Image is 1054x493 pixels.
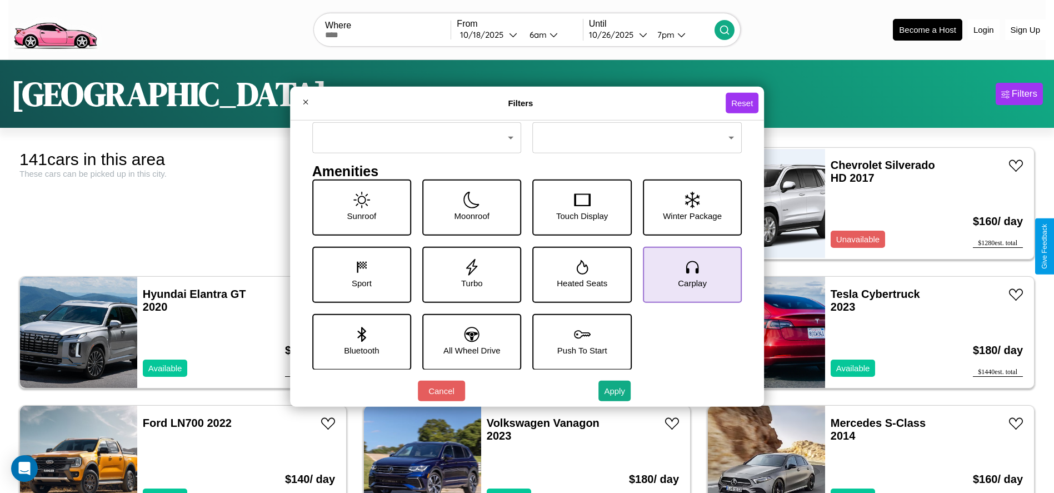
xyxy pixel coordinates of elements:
img: logo [8,6,102,52]
div: 141 cars in this area [19,150,347,169]
button: 10/18/2025 [457,29,521,41]
button: Sign Up [1005,19,1046,40]
h3: $ 180 / day [973,333,1023,368]
button: Login [968,19,1000,40]
p: Winter Package [663,208,722,223]
label: Where [325,21,451,31]
p: All Wheel Drive [443,342,501,357]
p: Available [148,361,182,376]
button: Filters [996,83,1043,105]
h3: $ 180 / day [285,333,335,368]
a: Mercedes S-Class 2014 [831,417,926,442]
p: Heated Seats [557,275,607,290]
div: These cars can be picked up in this city. [19,169,347,178]
div: Filters [1012,88,1037,99]
a: Chevrolet Silverado HD 2017 [831,159,935,184]
button: Apply [598,381,631,401]
button: Become a Host [893,19,962,41]
button: 6am [521,29,582,41]
h3: $ 160 / day [973,204,1023,239]
label: From [457,19,582,29]
p: Unavailable [836,232,880,247]
div: $ 1440 est. total [973,368,1023,377]
p: Moonroof [454,208,489,223]
div: 7pm [652,29,677,40]
button: Reset [726,93,758,113]
h4: Amenities [312,163,742,179]
h4: Transmission [533,106,742,122]
h1: [GEOGRAPHIC_DATA] [11,71,327,117]
div: 10 / 18 / 2025 [460,29,509,40]
p: Push To Start [557,342,607,357]
div: Give Feedback [1041,224,1048,269]
p: Sport [352,275,372,290]
div: Open Intercom Messenger [11,455,38,482]
button: Cancel [418,381,465,401]
label: Until [589,19,715,29]
p: Touch Display [556,208,608,223]
p: Bluetooth [344,342,379,357]
div: 10 / 26 / 2025 [589,29,639,40]
p: Available [836,361,870,376]
div: $ 1440 est. total [285,368,335,377]
button: 7pm [648,29,715,41]
p: Carplay [678,275,707,290]
a: Tesla Cybertruck 2023 [831,288,920,313]
p: Turbo [461,275,483,290]
div: $ 1280 est. total [973,239,1023,248]
h4: Filters [316,98,726,108]
h4: Fuel [312,106,522,122]
a: Volkswagen Vanagon 2023 [487,417,600,442]
div: 6am [524,29,550,40]
a: Ford LN700 2022 [143,417,232,429]
p: Sunroof [347,208,377,223]
a: Hyundai Elantra GT 2020 [143,288,246,313]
